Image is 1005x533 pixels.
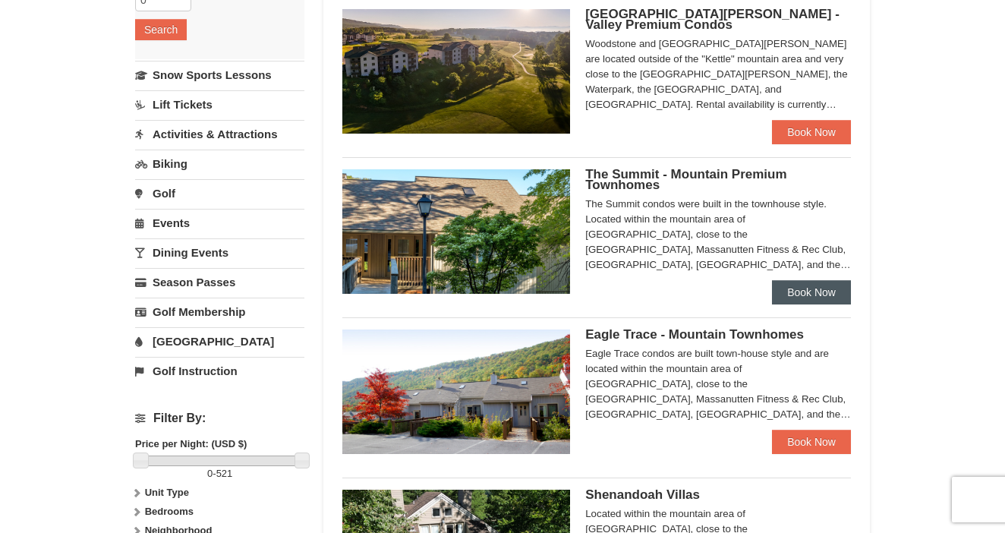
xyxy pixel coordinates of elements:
strong: Price per Night: (USD $) [135,438,247,449]
a: Golf [135,179,304,207]
span: The Summit - Mountain Premium Townhomes [585,167,786,192]
strong: Bedrooms [145,506,194,517]
a: Lift Tickets [135,90,304,118]
div: Woodstone and [GEOGRAPHIC_DATA][PERSON_NAME] are located outside of the "Kettle" mountain area an... [585,36,851,112]
h4: Filter By: [135,412,304,425]
span: Eagle Trace - Mountain Townhomes [585,327,804,342]
div: Eagle Trace condos are built town-house style and are located within the mountain area of [GEOGRA... [585,346,851,422]
img: 19219041-4-ec11c166.jpg [342,9,570,134]
a: Book Now [772,280,851,304]
span: 521 [216,468,233,479]
a: [GEOGRAPHIC_DATA] [135,327,304,355]
a: Season Passes [135,268,304,296]
strong: Unit Type [145,487,189,498]
a: Biking [135,150,304,178]
label: - [135,466,304,481]
a: Book Now [772,430,851,454]
a: Snow Sports Lessons [135,61,304,89]
span: Shenandoah Villas [585,487,700,502]
div: The Summit condos were built in the townhouse style. Located within the mountain area of [GEOGRAP... [585,197,851,273]
a: Golf Instruction [135,357,304,385]
span: [GEOGRAPHIC_DATA][PERSON_NAME] - Valley Premium Condos [585,7,840,32]
a: Dining Events [135,238,304,266]
img: 19219034-1-0eee7e00.jpg [342,169,570,294]
a: Book Now [772,120,851,144]
a: Events [135,209,304,237]
button: Search [135,19,187,40]
a: Activities & Attractions [135,120,304,148]
a: Golf Membership [135,298,304,326]
span: 0 [207,468,213,479]
img: 19218983-1-9b289e55.jpg [342,330,570,454]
